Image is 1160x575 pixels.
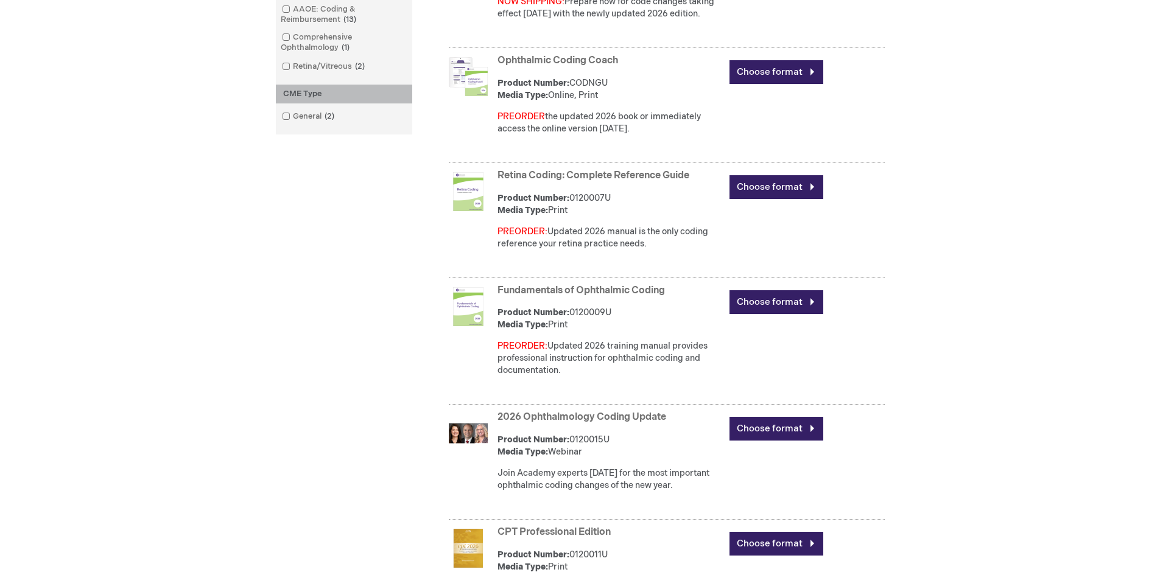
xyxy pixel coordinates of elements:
[279,4,409,26] a: AAOE: Coding & Reimbursement13
[449,287,488,326] img: Fundamentals of Ophthalmic Coding
[449,529,488,568] img: CPT Professional Edition
[497,205,548,215] strong: Media Type:
[279,32,409,54] a: Comprehensive Ophthalmology1
[729,60,823,84] a: Choose format
[497,319,548,330] strong: Media Type:
[449,57,488,96] img: Ophthalmic Coding Coach
[497,170,689,181] a: Retina Coding: Complete Reference Guide
[497,192,723,217] div: 0120007U Print
[497,77,723,102] div: CODNGU Online, Print
[729,290,823,314] a: Choose format
[729,532,823,556] a: Choose format
[729,175,823,199] a: Choose format
[497,285,665,296] a: Fundamentals of Ophthalmic Coding
[279,61,370,72] a: Retina/Vitreous2
[497,90,548,100] strong: Media Type:
[729,417,823,441] a: Choose format
[497,307,723,331] div: 0120009U Print
[497,307,569,318] strong: Product Number:
[449,172,488,211] img: Retina Coding: Complete Reference Guide
[279,111,339,122] a: General2
[352,61,368,71] span: 2
[322,111,337,121] span: 2
[497,411,666,423] a: 2026 Ophthalmology Coding Update
[497,226,547,237] font: PREORDER:
[497,549,569,560] strong: Product Number:
[497,340,723,377] p: Updated 2026 training manual provides professional instruction for ophthalmic coding and document...
[497,549,723,573] div: 0120011U Print
[497,55,618,66] a: Ophthalmic Coding Coach
[497,434,569,445] strong: Product Number:
[497,193,569,203] strong: Product Number:
[497,467,723,492] div: Join Academy experts [DATE] for the most important ophthalmic coding changes of the new year.
[339,43,353,52] span: 1
[497,447,548,457] strong: Media Type:
[497,111,545,122] font: PREORDER
[276,85,412,103] div: CME Type
[497,341,547,351] font: PREORDER:
[340,15,359,24] span: 13
[497,526,611,538] a: CPT Professional Edition
[497,434,723,458] div: 0120015U Webinar
[497,226,723,250] p: Updated 2026 manual is the only coding reference your retina practice needs.
[497,562,548,572] strong: Media Type:
[449,414,488,453] img: 2026 Ophthalmology Coding Update
[497,111,723,135] div: the updated 2026 book or immediately access the online version [DATE].
[497,78,569,88] strong: Product Number:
